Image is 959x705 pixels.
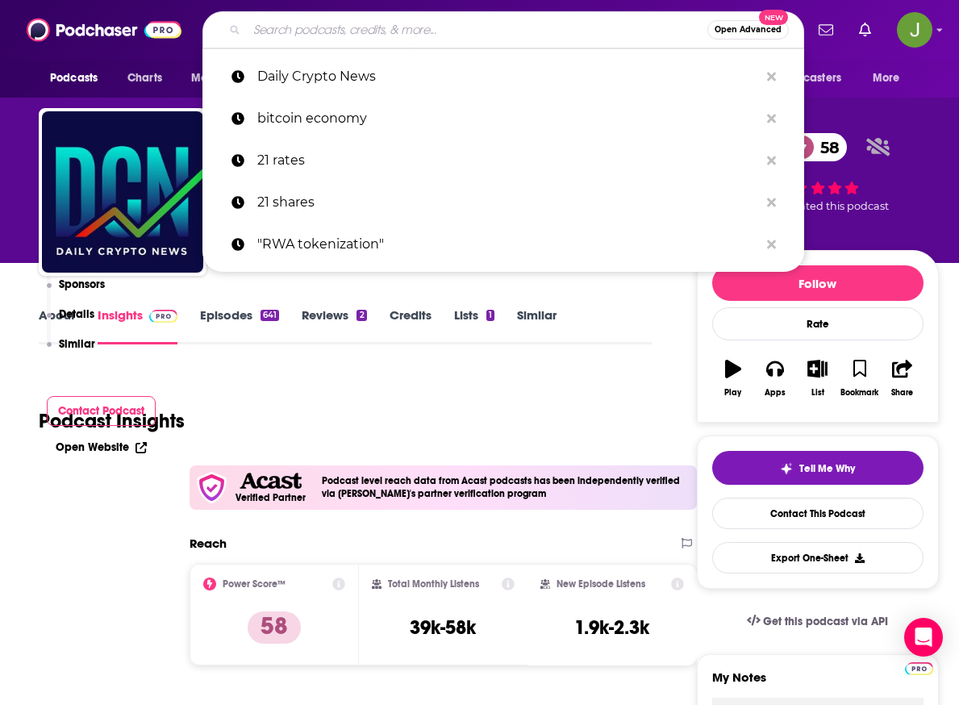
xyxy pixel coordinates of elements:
[257,223,759,265] p: "RWA tokenization"
[840,388,878,398] div: Bookmark
[881,349,923,407] button: Share
[891,388,913,398] div: Share
[202,140,804,181] a: 21 rates
[897,12,932,48] span: Logged in as jon47193
[804,133,848,161] span: 58
[47,396,156,426] button: Contact Podcast
[261,310,279,321] div: 641
[127,67,162,90] span: Charts
[223,578,286,590] h2: Power Score™
[27,15,181,45] img: Podchaser - Follow, Share and Rate Podcasts
[59,307,94,321] p: Details
[712,498,924,529] a: Contact This Podcast
[236,493,306,503] h5: Verified Partner
[390,307,432,344] a: Credits
[50,67,98,90] span: Podcasts
[196,472,227,503] img: verfied icon
[853,16,878,44] a: Show notifications dropdown
[322,475,690,499] h4: Podcast level reach data from Acast podcasts has been independently verified via [PERSON_NAME]'s ...
[839,349,881,407] button: Bookmark
[202,223,804,265] a: "RWA tokenization"
[780,462,793,475] img: tell me why sparkle
[202,11,804,48] div: Search podcasts, credits, & more...
[753,63,865,94] button: open menu
[191,67,248,90] span: Monitoring
[707,20,789,40] button: Open AdvancedNew
[248,611,301,644] p: 58
[240,473,301,490] img: Acast
[724,388,741,398] div: Play
[42,111,203,273] img: Daily Crypto News
[712,265,924,301] button: Follow
[47,307,95,337] button: Details
[257,56,759,98] p: Daily Crypto News
[517,307,557,344] a: Similar
[56,440,147,454] a: Open Website
[39,409,185,433] h1: Podcast Insights
[712,670,924,698] label: My Notes
[388,578,479,590] h2: Total Monthly Listens
[697,123,939,223] div: verified Badge58 7 peoplerated this podcast
[200,307,279,344] a: Episodes641
[257,181,759,223] p: 21 shares
[904,618,943,657] div: Open Intercom Messenger
[180,63,269,94] button: open menu
[39,63,119,94] button: open menu
[712,542,924,574] button: Export One-Sheet
[754,349,796,407] button: Apps
[257,98,759,140] p: bitcoin economy
[149,310,177,323] img: Podchaser Pro
[796,349,838,407] button: List
[356,310,366,321] div: 2
[410,615,476,640] h3: 39k-58k
[574,615,649,640] h3: 1.9k-2.3k
[39,307,75,344] a: About
[712,307,924,340] div: Rate
[873,67,900,90] span: More
[712,451,924,485] button: tell me why sparkleTell Me Why
[202,56,804,98] a: Daily Crypto News
[734,602,902,641] a: Get this podcast via API
[202,181,804,223] a: 21 shares
[759,10,788,25] span: New
[905,662,933,675] img: Podchaser Pro
[202,98,804,140] a: bitcoin economy
[795,200,889,212] span: rated this podcast
[557,578,645,590] h2: New Episode Listens
[247,17,707,43] input: Search podcasts, credits, & more...
[897,12,932,48] img: User Profile
[117,63,172,94] a: Charts
[715,26,782,34] span: Open Advanced
[712,349,754,407] button: Play
[812,16,840,44] a: Show notifications dropdown
[257,140,759,181] p: 21 rates
[59,337,95,351] p: Similar
[486,310,494,321] div: 1
[788,133,848,161] a: 58
[190,536,227,551] h2: Reach
[811,388,824,398] div: List
[897,12,932,48] button: Show profile menu
[861,63,920,94] button: open menu
[763,615,888,628] span: Get this podcast via API
[47,337,96,367] button: Similar
[765,388,786,398] div: Apps
[454,307,494,344] a: Lists1
[905,660,933,675] a: Pro website
[302,307,366,344] a: Reviews2
[799,462,855,475] span: Tell Me Why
